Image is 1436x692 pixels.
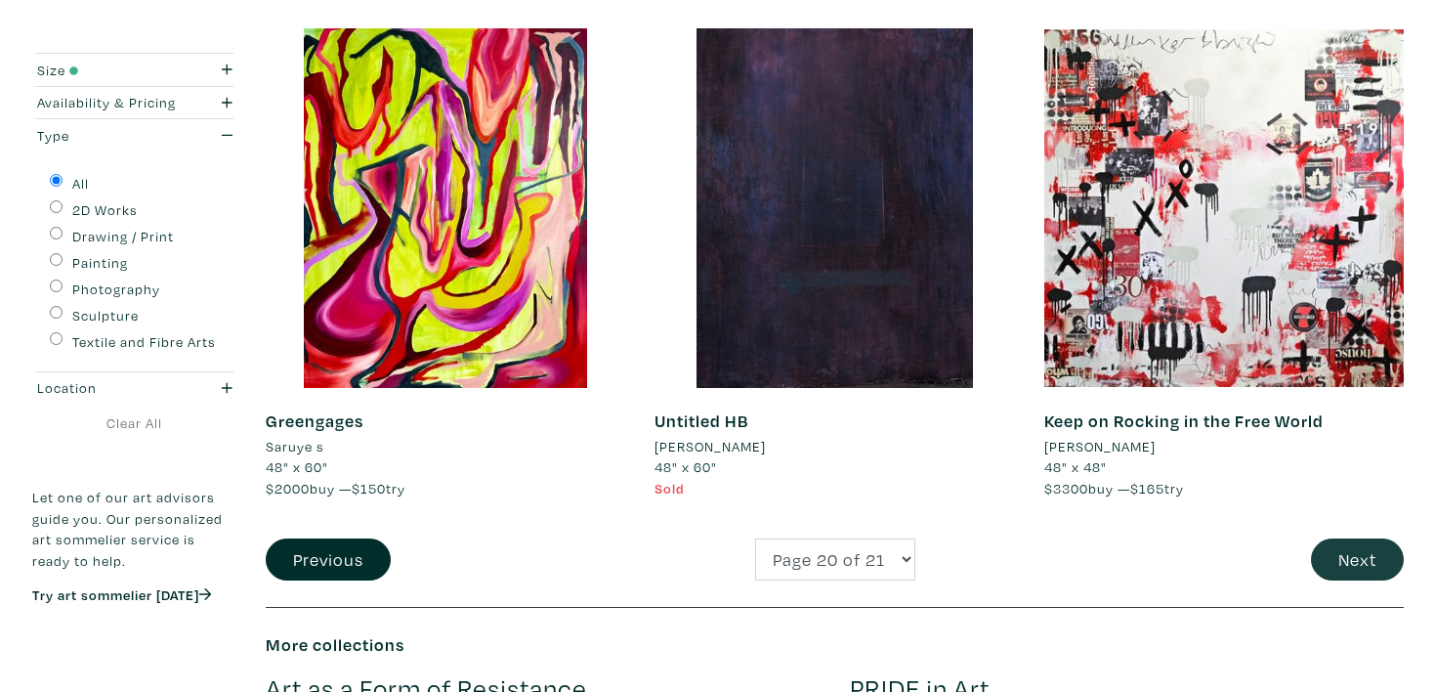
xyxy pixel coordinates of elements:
[37,92,177,113] div: Availability & Pricing
[1044,410,1324,432] a: Keep on Rocking in the Free World
[37,60,177,81] div: Size
[32,487,236,571] p: Let one of our art advisors guide you. Our personalized art sommelier service is ready to help.
[352,479,386,497] span: $150
[1044,479,1088,497] span: $3300
[1044,436,1404,457] a: [PERSON_NAME]
[266,539,391,581] button: Previous
[32,54,236,86] button: Size
[655,410,748,432] a: Untitled HB
[72,305,139,326] label: Sculpture
[72,252,128,274] label: Painting
[266,436,625,457] a: Saruye s
[1311,539,1404,581] button: Next
[72,199,138,221] label: 2D Works
[72,226,174,247] label: Drawing / Print
[655,436,766,457] li: [PERSON_NAME]
[72,279,160,300] label: Photography
[37,377,177,399] div: Location
[1044,436,1156,457] li: [PERSON_NAME]
[1130,479,1164,497] span: $165
[72,173,89,195] label: All
[1044,479,1184,497] span: buy — try
[266,634,1404,656] h6: More collections
[32,584,212,603] a: Try art sommelier [DATE]
[266,457,328,476] span: 48" x 60"
[1044,457,1107,476] span: 48" x 48"
[32,624,236,665] iframe: Customer reviews powered by Trustpilot
[32,372,236,405] button: Location
[655,479,685,497] span: Sold
[266,479,310,497] span: $2000
[37,125,177,147] div: Type
[655,436,1014,457] a: [PERSON_NAME]
[266,436,324,457] li: Saruye s
[655,457,717,476] span: 48" x 60"
[32,119,236,151] button: Type
[32,412,236,434] a: Clear All
[72,331,216,353] label: Textile and Fibre Arts
[266,479,405,497] span: buy — try
[32,87,236,119] button: Availability & Pricing
[266,410,363,432] a: Greengages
